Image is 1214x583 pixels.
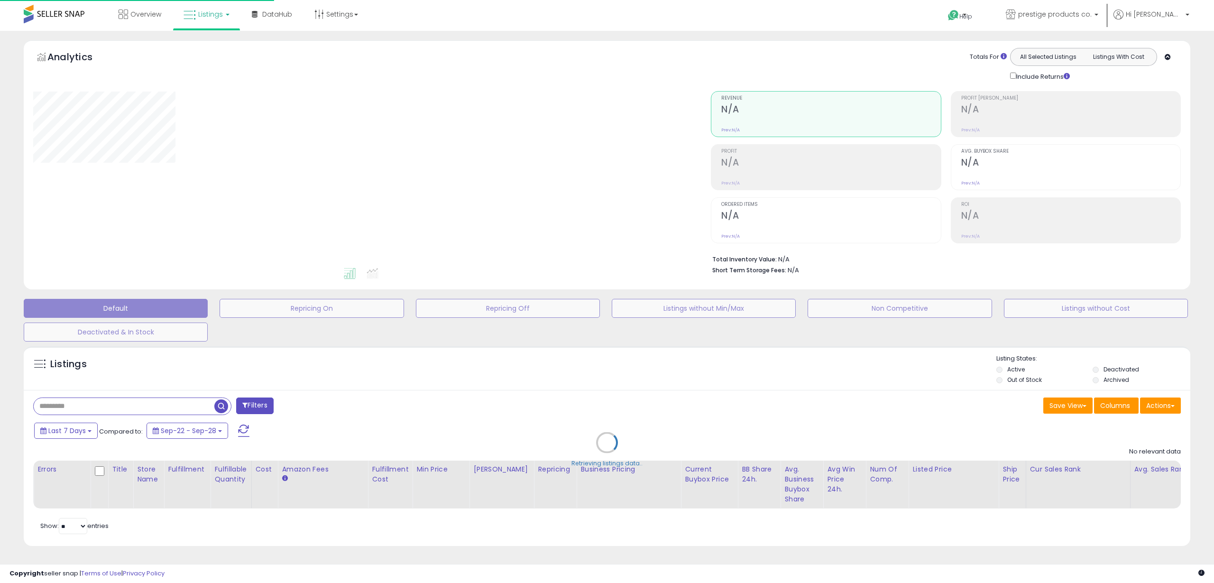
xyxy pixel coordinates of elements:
[1003,71,1081,82] div: Include Returns
[961,127,980,133] small: Prev: N/A
[123,569,165,578] a: Privacy Policy
[1013,51,1084,63] button: All Selected Listings
[571,459,643,468] div: Retrieving listings data..
[808,299,992,318] button: Non Competitive
[1018,9,1092,19] span: prestige products co.
[721,157,940,170] h2: N/A
[961,210,1180,223] h2: N/A
[721,233,740,239] small: Prev: N/A
[961,104,1180,117] h2: N/A
[947,9,959,21] i: Get Help
[721,127,740,133] small: Prev: N/A
[961,180,980,186] small: Prev: N/A
[721,202,940,207] span: Ordered Items
[721,210,940,223] h2: N/A
[198,9,223,19] span: Listings
[961,233,980,239] small: Prev: N/A
[721,96,940,101] span: Revenue
[1113,9,1189,31] a: Hi [PERSON_NAME]
[959,12,972,20] span: Help
[940,2,991,31] a: Help
[961,96,1180,101] span: Profit [PERSON_NAME]
[612,299,796,318] button: Listings without Min/Max
[961,202,1180,207] span: ROI
[970,53,1007,62] div: Totals For
[712,266,786,274] b: Short Term Storage Fees:
[9,569,165,578] div: seller snap | |
[721,149,940,154] span: Profit
[24,299,208,318] button: Default
[24,323,208,342] button: Deactivated & In Stock
[1004,299,1188,318] button: Listings without Cost
[721,104,940,117] h2: N/A
[9,569,44,578] strong: Copyright
[416,299,600,318] button: Repricing Off
[1083,51,1154,63] button: Listings With Cost
[262,9,292,19] span: DataHub
[1126,9,1183,19] span: Hi [PERSON_NAME]
[47,50,111,66] h5: Analytics
[712,253,1174,264] li: N/A
[712,255,777,263] b: Total Inventory Value:
[721,180,740,186] small: Prev: N/A
[130,9,161,19] span: Overview
[788,266,799,275] span: N/A
[961,149,1180,154] span: Avg. Buybox Share
[81,569,121,578] a: Terms of Use
[961,157,1180,170] h2: N/A
[220,299,404,318] button: Repricing On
